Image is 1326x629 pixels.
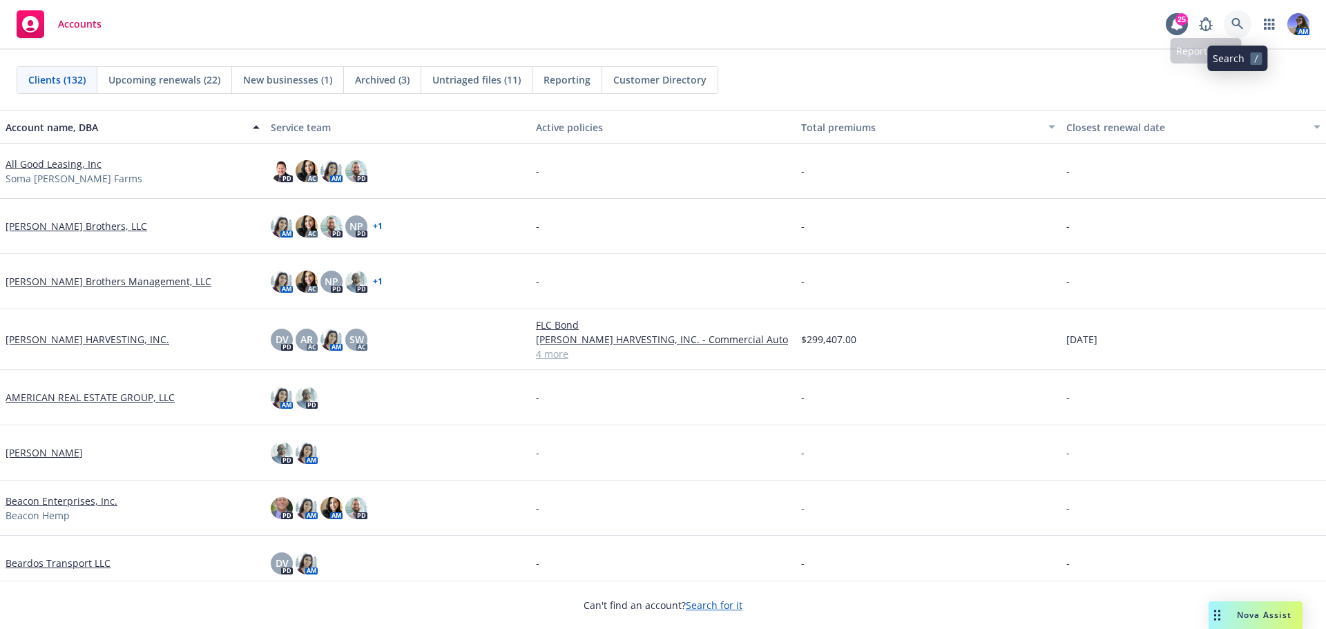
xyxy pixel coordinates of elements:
span: - [536,164,539,178]
div: Drag to move [1209,601,1226,629]
img: photo [320,497,343,519]
span: - [536,556,539,570]
a: Search for it [686,599,742,612]
a: [PERSON_NAME] HARVESTING, INC. - Commercial Auto [536,332,790,347]
img: photo [345,497,367,519]
img: photo [271,271,293,293]
span: Reporting [544,72,590,87]
span: Beacon Hemp [6,508,70,523]
span: Nova Assist [1237,609,1291,621]
div: 25 [1175,13,1188,26]
span: - [536,390,539,405]
span: - [801,274,805,289]
img: photo [320,329,343,351]
span: [DATE] [1066,332,1097,347]
a: 4 more [536,347,790,361]
img: photo [271,442,293,464]
span: - [536,274,539,289]
span: - [1066,219,1070,233]
a: [PERSON_NAME] Brothers, LLC [6,219,147,233]
a: Switch app [1256,10,1283,38]
span: - [801,390,805,405]
a: AMERICAN REAL ESTATE GROUP, LLC [6,390,175,405]
span: Untriaged files (11) [432,72,521,87]
div: Total premiums [801,120,1040,135]
span: - [1066,390,1070,405]
img: photo [320,215,343,238]
img: photo [296,497,318,519]
span: - [1066,501,1070,515]
a: Search [1224,10,1251,38]
a: [PERSON_NAME] HARVESTING, INC. [6,332,169,347]
span: Accounts [58,19,102,30]
span: DV [276,556,289,570]
span: - [536,501,539,515]
div: Active policies [536,120,790,135]
span: Archived (3) [355,72,410,87]
a: Accounts [11,5,107,43]
span: - [801,501,805,515]
a: Report a Bug [1192,10,1220,38]
span: - [536,219,539,233]
span: Clients (132) [28,72,86,87]
span: DV [276,332,289,347]
a: Beacon Enterprises, Inc. [6,494,117,508]
span: - [1066,274,1070,289]
img: photo [296,387,318,409]
img: photo [296,215,318,238]
button: Service team [265,110,530,144]
span: Can't find an account? [584,598,742,612]
div: Closest renewal date [1066,120,1305,135]
span: - [801,164,805,178]
span: AR [300,332,313,347]
a: + 1 [373,222,383,231]
span: - [1066,164,1070,178]
div: Service team [271,120,525,135]
a: [PERSON_NAME] [6,445,83,460]
img: photo [296,442,318,464]
span: - [801,556,805,570]
span: Soma [PERSON_NAME] Farms [6,171,142,186]
img: photo [320,160,343,182]
img: photo [296,160,318,182]
img: photo [296,552,318,574]
img: photo [271,160,293,182]
a: FLC Bond [536,318,790,332]
span: SW [349,332,364,347]
img: photo [271,497,293,519]
span: - [801,445,805,460]
span: NP [325,274,338,289]
img: photo [271,215,293,238]
span: - [1066,556,1070,570]
button: Nova Assist [1209,601,1303,629]
img: photo [345,160,367,182]
a: [PERSON_NAME] Brothers Management, LLC [6,274,211,289]
span: - [1066,445,1070,460]
img: photo [1287,13,1309,35]
img: photo [345,271,367,293]
button: Closest renewal date [1061,110,1326,144]
span: NP [349,219,363,233]
a: All Good Leasing, Inc [6,157,102,171]
a: + 1 [373,278,383,286]
button: Total premiums [796,110,1061,144]
span: - [801,219,805,233]
span: - [536,445,539,460]
a: Beardos Transport LLC [6,556,110,570]
span: Upcoming renewals (22) [108,72,220,87]
img: photo [271,387,293,409]
span: $299,407.00 [801,332,856,347]
span: New businesses (1) [243,72,332,87]
div: Account name, DBA [6,120,244,135]
img: photo [296,271,318,293]
button: Active policies [530,110,796,144]
span: Customer Directory [613,72,707,87]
